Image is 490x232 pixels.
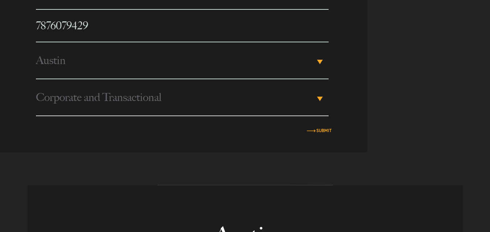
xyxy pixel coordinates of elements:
[36,42,314,79] span: Austin
[317,60,323,64] b: ▾
[316,128,332,133] input: Submit
[317,97,323,101] b: ▾
[36,10,328,42] input: Phone number
[36,79,314,115] span: Corporate and Transactional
